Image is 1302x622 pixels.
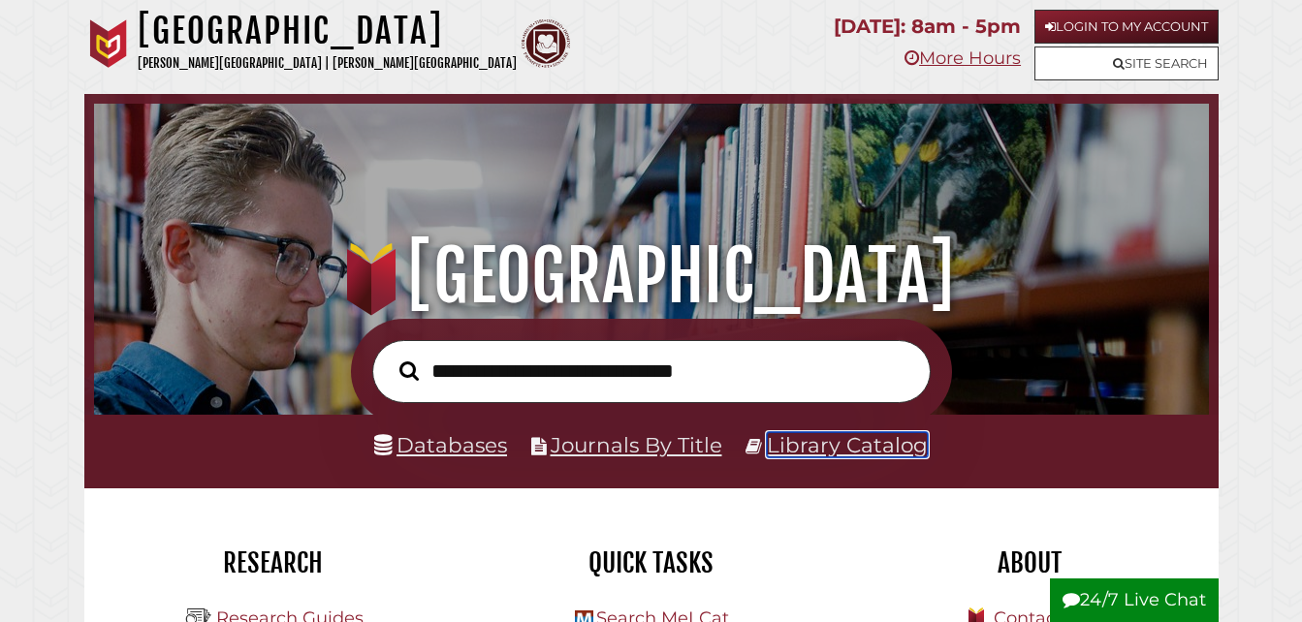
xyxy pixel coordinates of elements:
[138,52,517,75] p: [PERSON_NAME][GEOGRAPHIC_DATA] | [PERSON_NAME][GEOGRAPHIC_DATA]
[477,546,826,579] h2: Quick Tasks
[84,19,133,68] img: Calvin University
[99,546,448,579] h2: Research
[855,546,1204,579] h2: About
[138,10,517,52] h1: [GEOGRAPHIC_DATA]
[399,360,419,381] i: Search
[905,47,1021,69] a: More Hours
[767,432,928,457] a: Library Catalog
[1034,10,1219,44] a: Login to My Account
[374,432,507,457] a: Databases
[551,432,722,457] a: Journals By Title
[390,356,429,386] button: Search
[834,10,1021,44] p: [DATE]: 8am - 5pm
[522,19,570,68] img: Calvin Theological Seminary
[113,233,1190,319] h1: [GEOGRAPHIC_DATA]
[1034,47,1219,80] a: Site Search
